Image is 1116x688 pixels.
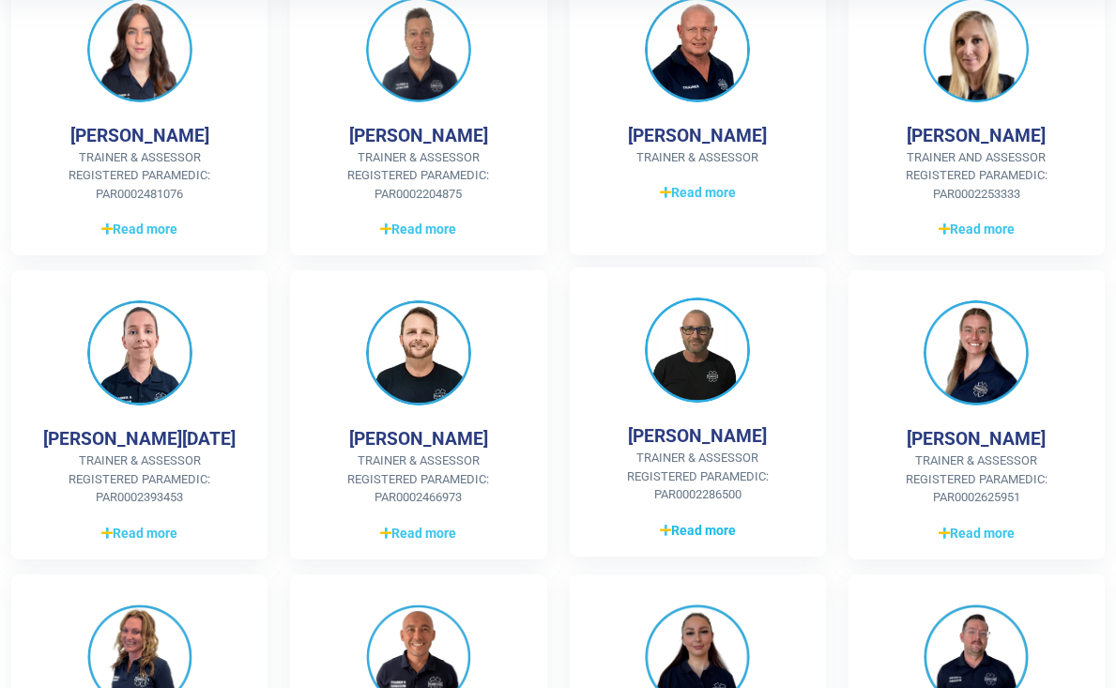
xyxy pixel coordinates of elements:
span: Trainer & Assessor Registered Paramedic: PAR0002481076 [41,148,237,204]
img: Sophie Lucia Griffiths [87,300,192,405]
span: Trainer & Assessor Registered Paramedic: PAR0002286500 [600,449,796,504]
h4: [PERSON_NAME][DATE] [43,428,236,450]
span: Trainer & Assessor Registered Paramedic: PAR0002204875 [320,148,516,204]
h4: [PERSON_NAME] [349,428,488,450]
h4: [PERSON_NAME] [907,125,1046,146]
img: Nathan Seidel [366,300,471,405]
img: Mick Jones [645,298,750,403]
span: Trainer and Assessor Registered Paramedic: PAR0002253333 [879,148,1075,204]
span: Read more [101,524,177,543]
span: Read more [939,524,1015,543]
span: Read more [380,220,456,239]
h4: [PERSON_NAME] [628,125,767,146]
span: Trainer & Assessor Registered Paramedic: PAR0002393453 [41,451,237,507]
img: Jennifer Prendergast [924,300,1029,405]
a: Read more [320,218,516,240]
span: Trainer & Assessor Registered Paramedic: PAR0002625951 [879,451,1075,507]
a: Read more [600,181,796,204]
span: Read more [380,524,456,543]
a: Read more [600,519,796,542]
h4: [PERSON_NAME] [907,428,1046,450]
h4: [PERSON_NAME] [70,125,209,146]
span: Read more [660,521,736,541]
a: Read more [879,218,1075,240]
h4: [PERSON_NAME] [349,125,488,146]
span: Read more [101,220,177,239]
a: Read more [41,522,237,544]
a: Read more [41,218,237,240]
a: Read more [879,522,1075,544]
span: Read more [660,183,736,203]
span: Trainer & Assessor Registered Paramedic: PAR0002466973 [320,451,516,507]
span: Trainer & Assessor [600,148,796,167]
span: Read more [939,220,1015,239]
a: Read more [320,522,516,544]
h4: [PERSON_NAME] [628,425,767,447]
